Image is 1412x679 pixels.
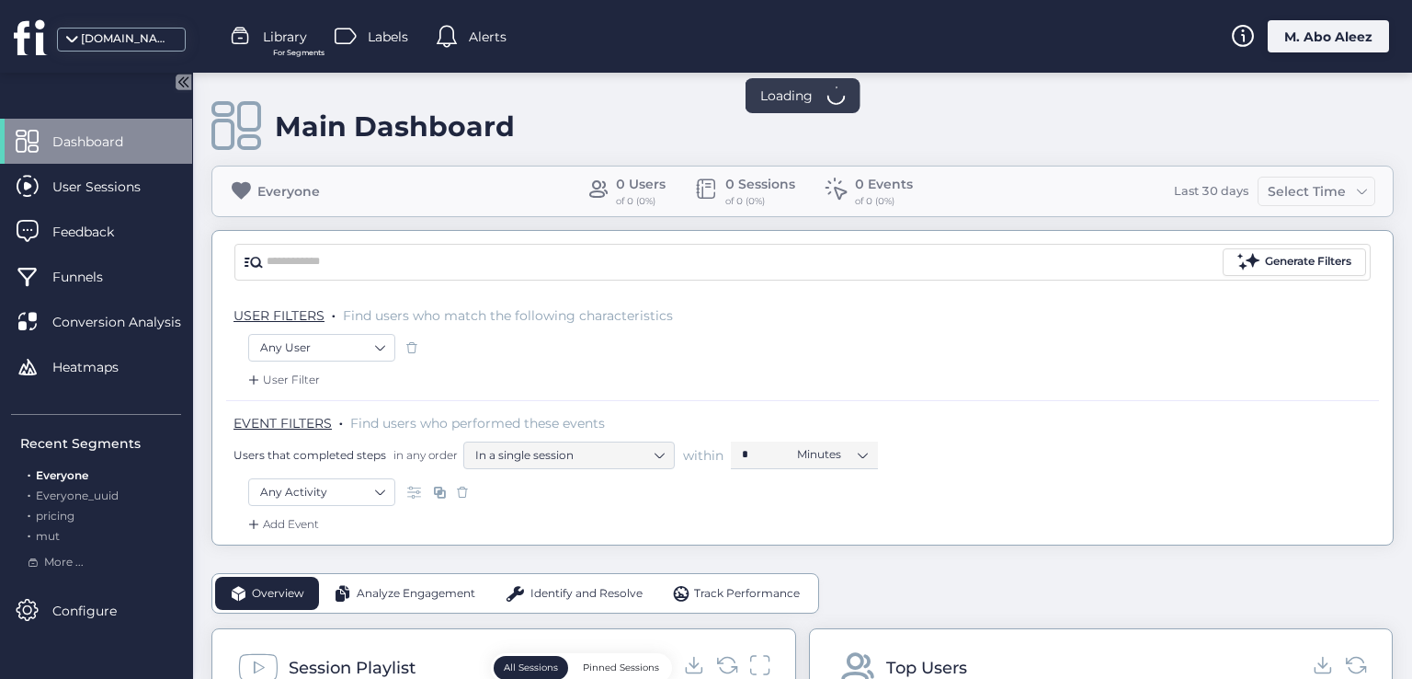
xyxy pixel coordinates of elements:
span: Labels [368,27,408,47]
span: Dashboard [52,132,151,152]
span: Funnels [52,267,131,287]
span: Overview [252,585,304,603]
span: in any order [390,447,458,463]
span: Conversion Analysis [52,312,209,332]
span: . [28,485,30,502]
span: . [28,505,30,523]
div: Recent Segments [20,433,181,454]
span: . [332,304,336,322]
span: within [683,446,723,465]
span: Users that completed steps [233,447,386,463]
span: Find users who performed these events [350,415,605,432]
span: Everyone_uuid [36,489,119,502]
span: . [28,525,30,543]
nz-select-item: Any User [260,334,383,362]
span: Heatmaps [52,357,146,377]
nz-select-item: In a single session [475,442,663,469]
div: M. Abo Aleez [1268,20,1389,52]
nz-select-item: Minutes [797,441,867,468]
div: Main Dashboard [275,109,515,144]
span: USER FILTERS [233,307,325,324]
div: [DOMAIN_NAME] [81,30,173,48]
span: pricing [36,509,74,523]
span: Library [263,27,307,47]
span: Track Performance [694,585,800,603]
span: Everyone [36,468,88,482]
span: Feedback [52,222,142,242]
span: More ... [44,554,84,571]
span: mut [36,529,60,543]
span: Find users who match the following characteristics [343,307,673,324]
span: Loading [760,86,813,106]
span: Configure [52,601,144,621]
div: Add Event [245,515,319,534]
div: User Filter [245,371,320,389]
span: For Segments [273,47,325,59]
span: . [339,411,343,430]
nz-select-item: Any Activity [260,478,383,506]
span: Alerts [469,27,507,47]
span: Analyze Engagement [357,585,475,603]
span: EVENT FILTERS [233,415,332,432]
span: User Sessions [52,177,168,197]
span: Identify and Resolve [530,585,643,603]
div: Generate Filters [1265,253,1351,270]
span: . [28,465,30,482]
button: Generate Filters [1223,248,1366,276]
